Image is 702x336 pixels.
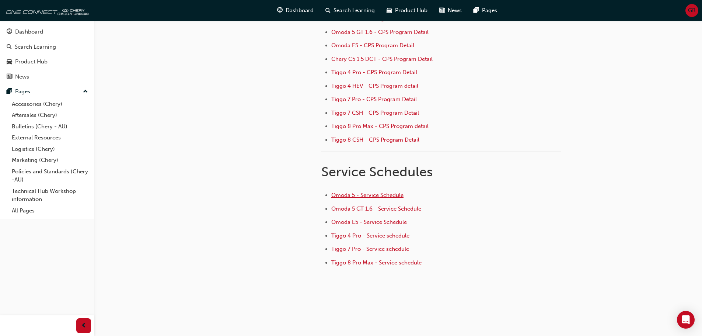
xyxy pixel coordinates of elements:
div: Dashboard [15,28,43,36]
button: GB [685,4,698,17]
span: search-icon [325,6,331,15]
a: Tiggo 7 Pro - CPS Program Detail [331,96,417,103]
a: Tiggo 8 Pro Max - CPS Program detail [331,123,429,129]
a: Bulletins (Chery - AU) [9,121,91,132]
a: Search Learning [3,40,91,54]
span: car-icon [387,6,392,15]
a: Tiggo 4 HEV - CPS Program detail [331,83,418,89]
a: Omoda 5 - Service Schedule [331,192,404,198]
span: Product Hub [395,6,427,15]
span: pages-icon [7,89,12,95]
span: Service Schedules [321,164,433,180]
div: Open Intercom Messenger [677,311,695,329]
a: Dashboard [3,25,91,39]
a: car-iconProduct Hub [381,3,433,18]
a: news-iconNews [433,3,468,18]
span: Pages [482,6,497,15]
span: Search Learning [333,6,375,15]
div: Search Learning [15,43,56,51]
a: guage-iconDashboard [271,3,319,18]
span: pages-icon [474,6,479,15]
span: search-icon [7,44,12,51]
a: Chery C5 1.5 DCT - CPS Program Detail [331,56,433,62]
a: Technical Hub Workshop information [9,186,91,205]
div: Pages [15,87,30,96]
a: Tiggo 4 Pro - CPS Program Detail [331,69,417,76]
a: All Pages [9,205,91,217]
span: prev-icon [81,321,87,330]
span: guage-icon [7,29,12,35]
button: Pages [3,85,91,98]
a: Omoda E5 - CPS Program Detail [331,42,414,49]
a: Tiggo 7 CSH - CPS Program Detail [331,110,419,116]
img: oneconnect [4,3,88,18]
a: Policies and Standards (Chery -AU) [9,166,91,186]
span: up-icon [83,87,88,97]
a: External Resources [9,132,91,143]
div: News [15,73,29,81]
a: Tiggo 8 CSH - CPS Program Detail [331,136,419,143]
a: News [3,70,91,84]
div: Product Hub [15,58,48,66]
span: news-icon [439,6,445,15]
a: Accessories (Chery) [9,98,91,110]
span: GB [688,6,696,15]
button: DashboardSearch LearningProduct HubNews [3,24,91,85]
a: Tiggo 4 Pro - Service schedule [331,232,409,239]
span: guage-icon [277,6,283,15]
a: Marketing (Chery) [9,155,91,166]
a: Logistics (Chery) [9,143,91,155]
a: Omoda 5 GT 1.6 - CPS Program Detail [331,29,429,35]
a: pages-iconPages [468,3,503,18]
span: News [448,6,462,15]
a: Tiggo 8 Pro Max - Service schedule [331,259,422,266]
a: search-iconSearch Learning [319,3,381,18]
a: Product Hub [3,55,91,69]
a: Omoda 5 GT 1.6 - Service Schedule [331,205,421,212]
span: news-icon [7,74,12,80]
a: Omoda E5 - Service Schedule [331,219,407,225]
span: car-icon [7,59,12,65]
span: Dashboard [286,6,314,15]
a: Tiggo 7 Pro - Service schedule [331,246,409,252]
a: Aftersales (Chery) [9,110,91,121]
